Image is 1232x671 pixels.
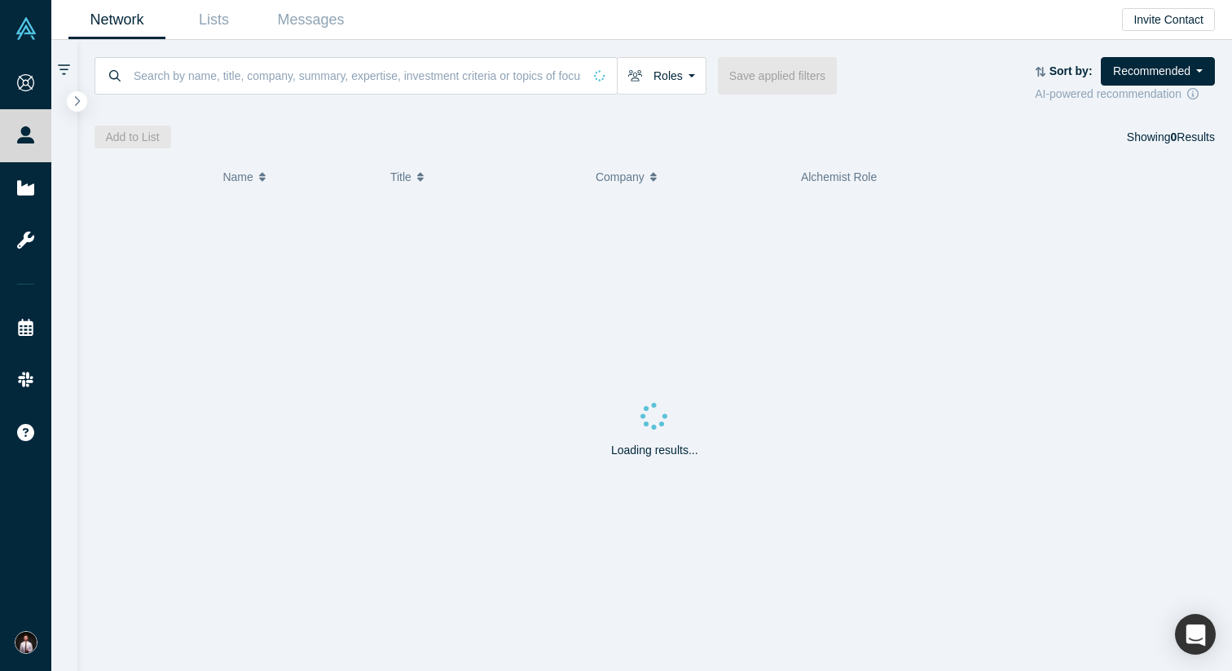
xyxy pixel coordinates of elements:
[718,57,837,95] button: Save applied filters
[1171,130,1177,143] strong: 0
[95,126,171,148] button: Add to List
[1127,126,1215,148] div: Showing
[222,160,373,194] button: Name
[611,442,698,459] p: Loading results...
[801,170,877,183] span: Alchemist Role
[617,57,706,95] button: Roles
[222,160,253,194] span: Name
[132,56,583,95] input: Search by name, title, company, summary, expertise, investment criteria or topics of focus
[15,631,37,654] img: Denis Vurdov's Account
[1035,86,1215,103] div: AI-powered recommendation
[1122,8,1215,31] button: Invite Contact
[596,160,645,194] span: Company
[1101,57,1215,86] button: Recommended
[15,17,37,40] img: Alchemist Vault Logo
[1171,130,1215,143] span: Results
[1049,64,1093,77] strong: Sort by:
[390,160,579,194] button: Title
[262,1,359,39] a: Messages
[68,1,165,39] a: Network
[390,160,411,194] span: Title
[165,1,262,39] a: Lists
[596,160,784,194] button: Company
